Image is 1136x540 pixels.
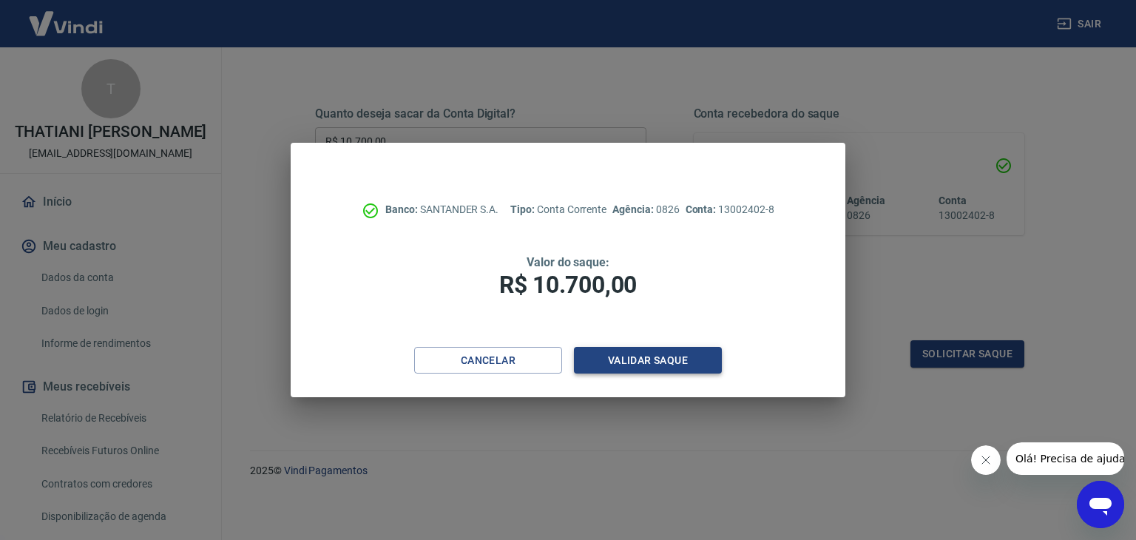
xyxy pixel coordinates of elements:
[499,271,637,299] span: R$ 10.700,00
[686,202,774,217] p: 13002402-8
[971,445,1001,475] iframe: Fechar mensagem
[1007,442,1124,475] iframe: Mensagem da empresa
[574,347,722,374] button: Validar saque
[612,203,656,215] span: Agência:
[385,203,420,215] span: Banco:
[1077,481,1124,528] iframe: Botão para abrir a janela de mensagens
[414,347,562,374] button: Cancelar
[686,203,719,215] span: Conta:
[510,202,606,217] p: Conta Corrente
[385,202,498,217] p: SANTANDER S.A.
[510,203,537,215] span: Tipo:
[612,202,679,217] p: 0826
[527,255,609,269] span: Valor do saque:
[9,10,124,22] span: Olá! Precisa de ajuda?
